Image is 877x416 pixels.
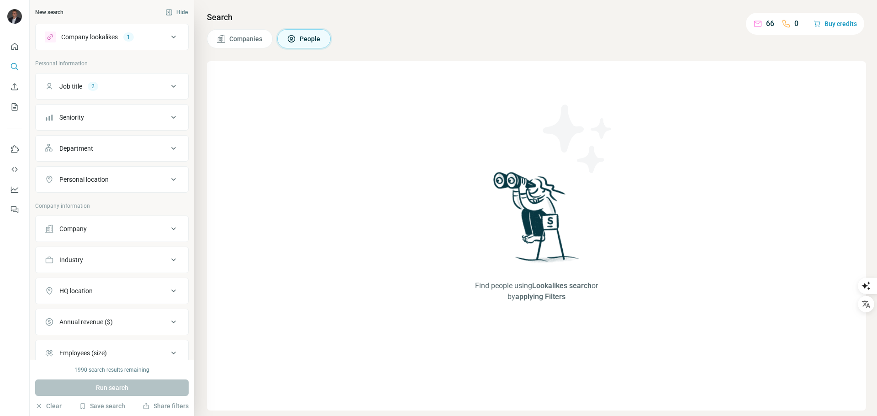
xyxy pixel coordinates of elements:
[300,34,321,43] span: People
[463,280,611,302] span: Find people using or by
[515,292,565,301] span: applying Filters
[7,161,22,178] button: Use Surfe API
[143,401,189,411] button: Share filters
[61,32,118,42] div: Company lookalikes
[36,311,188,333] button: Annual revenue ($)
[532,281,592,290] span: Lookalikes search
[123,33,134,41] div: 1
[59,286,93,295] div: HQ location
[59,175,109,184] div: Personal location
[7,201,22,218] button: Feedback
[229,34,263,43] span: Companies
[814,17,857,30] button: Buy credits
[36,218,188,240] button: Company
[36,342,188,364] button: Employees (size)
[79,401,125,411] button: Save search
[207,11,866,24] h4: Search
[36,249,188,271] button: Industry
[7,38,22,55] button: Quick start
[7,9,22,24] img: Avatar
[88,82,98,90] div: 2
[59,255,83,264] div: Industry
[794,18,798,29] p: 0
[36,280,188,302] button: HQ location
[59,348,107,358] div: Employees (size)
[7,141,22,158] button: Use Surfe on LinkedIn
[537,98,619,180] img: Surfe Illustration - Stars
[36,106,188,128] button: Seniority
[59,317,113,326] div: Annual revenue ($)
[7,181,22,198] button: Dashboard
[7,58,22,75] button: Search
[7,79,22,95] button: Enrich CSV
[36,169,188,190] button: Personal location
[35,401,62,411] button: Clear
[59,224,87,233] div: Company
[35,59,189,68] p: Personal information
[59,113,84,122] div: Seniority
[59,82,82,91] div: Job title
[35,202,189,210] p: Company information
[36,75,188,97] button: Job title2
[159,5,194,19] button: Hide
[35,8,63,16] div: New search
[74,366,149,374] div: 1990 search results remaining
[36,26,188,48] button: Company lookalikes1
[59,144,93,153] div: Department
[36,137,188,159] button: Department
[7,99,22,115] button: My lists
[489,169,584,271] img: Surfe Illustration - Woman searching with binoculars
[766,18,774,29] p: 66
